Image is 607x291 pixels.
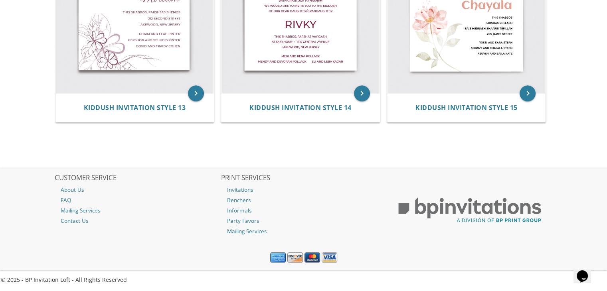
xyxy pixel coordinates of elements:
[287,252,303,263] img: Discover
[573,259,599,283] iframe: chat widget
[249,104,352,112] a: Kiddush Invitation Style 14
[354,85,370,101] a: keyboard_arrow_right
[221,226,386,236] a: Mailing Services
[221,185,386,195] a: Invitations
[221,195,386,205] a: Benchers
[520,85,536,101] a: keyboard_arrow_right
[322,252,337,263] img: Visa
[249,103,352,112] span: Kiddush Invitation Style 14
[387,190,552,230] img: BP Print Group
[84,104,186,112] a: Kiddush Invitation Style 13
[221,216,386,226] a: Party Favors
[84,103,186,112] span: Kiddush Invitation Style 13
[415,103,518,112] span: Kiddush Invitation Style 15
[415,104,518,112] a: Kiddush Invitation Style 15
[304,252,320,263] img: MasterCard
[221,174,386,182] h2: PRINT SERVICES
[221,205,386,216] a: Informals
[55,174,220,182] h2: CUSTOMER SERVICE
[55,216,220,226] a: Contact Us
[55,185,220,195] a: About Us
[188,85,204,101] a: keyboard_arrow_right
[55,195,220,205] a: FAQ
[270,252,286,263] img: American Express
[55,205,220,216] a: Mailing Services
